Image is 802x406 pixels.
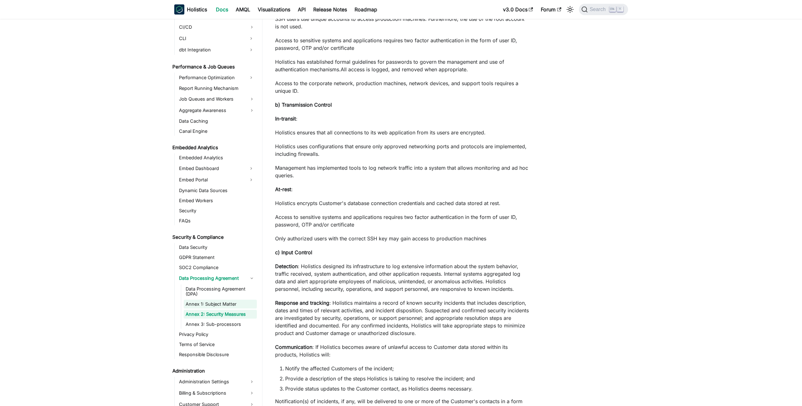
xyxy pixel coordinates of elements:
a: Performance & Job Queues [170,62,257,71]
a: dbt Integration [177,45,245,55]
a: Roadmap [351,4,381,15]
p: : Holistics maintains a record of known security incidents that includes description, dates and t... [275,299,529,337]
a: Forum [537,4,565,15]
p: Holistics has established formal guidelines for passwords to govern the management and use of aut... [275,58,529,73]
strong: In-transit [275,115,296,122]
a: Administration Settings [177,377,257,387]
a: Embedded Analytics [177,153,257,162]
a: Dynamic Data Sources [177,186,257,195]
a: Embed Portal [177,175,245,185]
a: Terms of Service [177,340,257,349]
a: GDPR Statement [177,253,257,262]
a: Embed Dashboard [177,163,245,174]
a: Annex 2: Security Measures [184,310,257,319]
strong: c) Input Control [275,249,312,256]
a: Data Processing Agreement (DPA) [184,285,257,298]
a: HolisticsHolistics [174,4,207,15]
strong: Detection [275,263,298,269]
b: Holistics [187,6,207,13]
p: Holistics ensures that all connections to its web application from its users are encrypted. [275,129,529,136]
a: Job Queues and Workers [177,94,257,104]
a: SOC2 Compliance [177,263,257,272]
p: Only authorized users with the correct SSH key may gain access to production machines [275,235,529,242]
a: FAQs [177,216,257,225]
button: Switch between dark and light mode (currently light mode) [565,4,575,15]
a: Visualizations [254,4,294,15]
a: Report Running Mechanism [177,84,257,93]
a: Annex 1: Subject Matter [184,300,257,309]
strong: b) Transmission Control [275,102,332,108]
button: Expand sidebar category 'Embed Portal' [245,175,257,185]
a: Privacy Policy [177,330,257,339]
p: Holistics encrypts Customer's database connection credentials and cached data stored at rest. [275,199,529,207]
button: Search (Ctrl+K) [579,4,628,15]
span: Search [588,7,609,12]
a: Embedded Analytics [170,143,257,152]
p: Access to sensitive systems and applications requires two factor authentication in the form of us... [275,213,529,228]
a: Docs [212,4,232,15]
a: Billing & Subscriptions [177,388,257,398]
li: Provide a description of the steps Holistics is taking to resolve the incident; and [285,375,529,382]
a: CI/CD [177,22,257,32]
p: Access to sensitive systems and applications requires two factor authentication in the form of us... [275,37,529,52]
a: Canal Engine [177,127,257,136]
p: : [275,185,529,193]
a: Annex 3: Sub-processors [184,320,257,329]
strong: At-rest [275,186,291,192]
li: Provide status updates to the Customer contact, as Holistics deems necessary. [285,385,529,392]
a: Administration [170,367,257,375]
a: Data Caching [177,117,257,126]
img: Holistics [174,4,184,15]
a: Performance Optimization [177,73,245,83]
p: Management has implemented tools to log network traffic into a system that allows monitoring and ... [275,164,529,179]
strong: Response and tracking [275,300,329,306]
a: Security [177,206,257,215]
button: Expand sidebar category 'dbt Integration' [245,45,257,55]
a: API [294,4,309,15]
a: Aggregate Awareness [177,105,257,115]
li: Notify the affected Customers of the incident; [285,365,529,372]
p: SSH users use unique accounts to access production machines. Furthermore, the use of the root acc... [275,15,529,30]
p: Holistics uses configurations that ensure only approved networking ports and protocols are implem... [275,143,529,158]
p: Access to the corporate network, production machines, network devices, and support tools requires... [275,79,529,95]
a: Data Processing Agreement [177,273,257,283]
button: Expand sidebar category 'Performance Optimization' [245,73,257,83]
a: v3.0 Docs [499,4,537,15]
p: : [275,115,529,122]
a: CLI [177,33,245,44]
strong: Communication [275,344,312,350]
button: Expand sidebar category 'CLI' [245,33,257,44]
p: : Holistics designed its infrastructure to log extensive information about the system behavior, t... [275,262,529,293]
a: AMQL [232,4,254,15]
a: Data Security [177,243,257,252]
a: Embed Workers [177,196,257,205]
p: : If Holistics becomes aware of unlawful access to Customer data stored within its products, Holi... [275,343,529,358]
a: Release Notes [309,4,351,15]
kbd: K [617,6,623,12]
nav: Docs sidebar [168,19,263,406]
a: Security & Compliance [170,233,257,242]
a: Responsible Disclosure [177,350,257,359]
button: Expand sidebar category 'Embed Dashboard' [245,163,257,174]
